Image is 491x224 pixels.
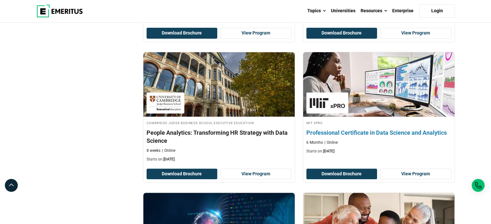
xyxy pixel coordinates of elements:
[306,149,451,154] p: Starts on:
[306,129,451,137] h4: Professional Certificate in Data Science and Analytics
[380,169,451,180] a: View Program
[147,129,292,145] h4: People Analytics: Transforming HR Strategy with Data Science
[303,52,455,157] a: Data Science and Analytics Course by MIT xPRO - October 16, 2025 MIT xPRO MIT xPRO Professional C...
[306,169,377,180] button: Download Brochure
[220,169,292,180] a: View Program
[162,148,175,153] p: Online
[323,149,334,153] span: [DATE]
[143,52,295,117] img: People Analytics: Transforming HR Strategy with Data Science | Online Human Resources Course
[147,169,218,180] button: Download Brochure
[419,4,455,18] a: Login
[143,52,295,165] a: Human Resources Course by Cambridge Judge Business School Executive Education - November 13, 2025...
[306,120,451,125] h4: MIT xPRO
[147,157,292,162] p: Starts on:
[147,28,218,39] button: Download Brochure
[147,148,160,153] p: 8 weeks
[380,28,451,39] a: View Program
[150,96,181,110] img: Cambridge Judge Business School Executive Education
[306,28,377,39] button: Download Brochure
[147,120,292,125] h4: Cambridge Judge Business School Executive Education
[324,140,338,145] p: Online
[295,49,462,120] img: Professional Certificate in Data Science and Analytics | Online Data Science and Analytics Course
[310,96,345,110] img: MIT xPRO
[163,157,175,161] span: [DATE]
[306,140,323,145] p: 6 Months
[220,28,292,39] a: View Program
